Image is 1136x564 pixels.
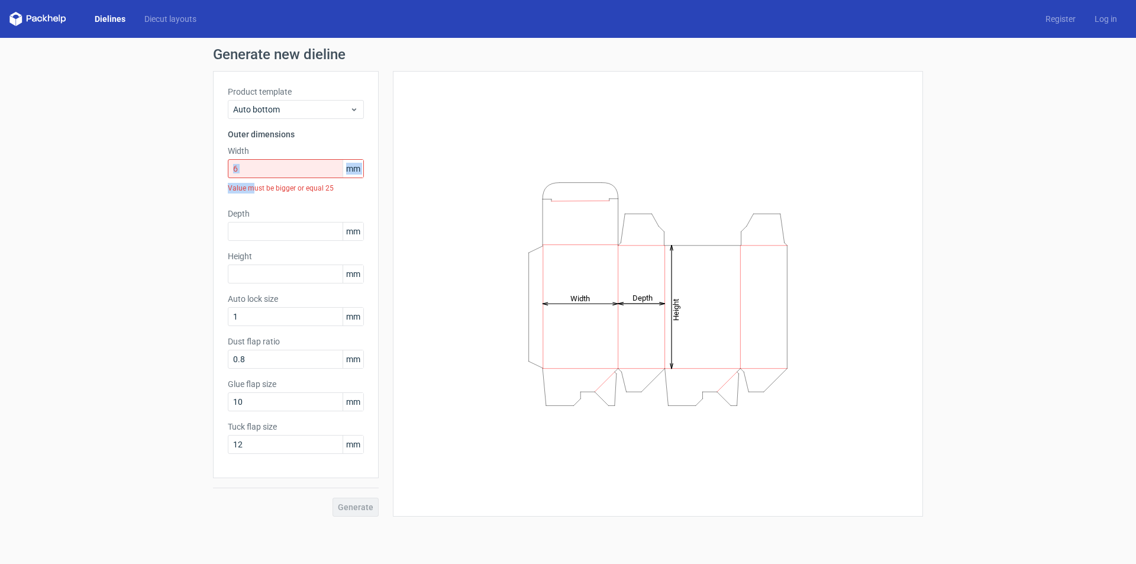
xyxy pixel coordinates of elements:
span: mm [343,223,363,240]
span: mm [343,160,363,178]
span: mm [343,265,363,283]
label: Height [228,250,364,262]
span: Auto bottom [233,104,350,115]
tspan: Depth [632,294,653,302]
a: Diecut layouts [135,13,206,25]
a: Log in [1085,13,1127,25]
label: Auto lock size [228,293,364,305]
label: Width [228,145,364,157]
label: Depth [228,208,364,220]
tspan: Width [570,294,590,302]
span: mm [343,393,363,411]
label: Tuck flap size [228,421,364,433]
div: Value must be bigger or equal 25 [228,178,364,198]
tspan: Height [672,298,680,320]
span: mm [343,436,363,453]
label: Dust flap ratio [228,336,364,347]
label: Product template [228,86,364,98]
label: Glue flap size [228,378,364,390]
h3: Outer dimensions [228,128,364,140]
span: mm [343,308,363,325]
h1: Generate new dieline [213,47,923,62]
a: Register [1036,13,1085,25]
span: mm [343,350,363,368]
a: Dielines [85,13,135,25]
